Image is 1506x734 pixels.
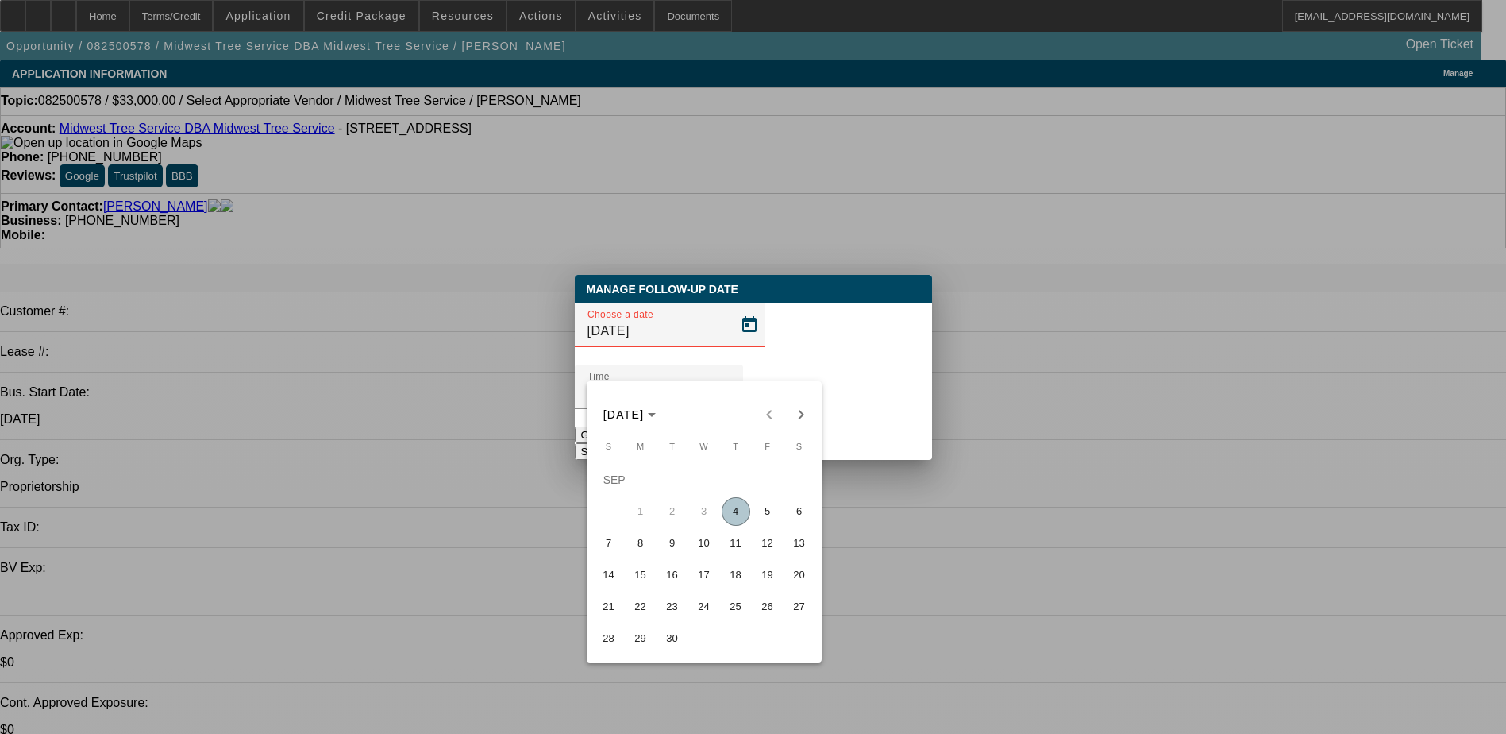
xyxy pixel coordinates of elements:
[625,496,657,527] button: September 1, 2025
[657,496,688,527] button: September 2, 2025
[688,591,720,623] button: September 24, 2025
[593,527,625,559] button: September 7, 2025
[626,624,655,653] span: 29
[658,529,687,558] span: 9
[625,527,657,559] button: September 8, 2025
[785,497,814,526] span: 6
[606,442,611,451] span: S
[720,527,752,559] button: September 11, 2025
[688,527,720,559] button: September 10, 2025
[720,496,752,527] button: September 4, 2025
[603,408,645,421] span: [DATE]
[625,559,657,591] button: September 15, 2025
[690,529,718,558] span: 10
[657,527,688,559] button: September 9, 2025
[720,591,752,623] button: September 25, 2025
[593,559,625,591] button: September 14, 2025
[625,623,657,655] button: September 29, 2025
[637,442,644,451] span: M
[657,591,688,623] button: September 23, 2025
[690,497,718,526] span: 3
[784,591,815,623] button: September 27, 2025
[785,529,814,558] span: 13
[688,496,720,527] button: September 3, 2025
[657,623,688,655] button: September 30, 2025
[722,497,750,526] span: 4
[625,591,657,623] button: September 22, 2025
[765,442,770,451] span: F
[657,559,688,591] button: September 16, 2025
[785,593,814,621] span: 27
[595,561,623,589] span: 14
[626,561,655,589] span: 15
[593,623,625,655] button: September 28, 2025
[733,442,738,451] span: T
[595,529,623,558] span: 7
[722,529,750,558] span: 11
[658,561,687,589] span: 16
[784,559,815,591] button: September 20, 2025
[658,497,687,526] span: 2
[699,442,707,451] span: W
[722,593,750,621] span: 25
[595,593,623,621] span: 21
[593,464,815,496] td: SEP
[626,497,655,526] span: 1
[785,561,814,589] span: 20
[593,591,625,623] button: September 21, 2025
[720,559,752,591] button: September 18, 2025
[753,497,782,526] span: 5
[669,442,675,451] span: T
[658,593,687,621] span: 23
[626,529,655,558] span: 8
[658,624,687,653] span: 30
[796,442,802,451] span: S
[688,559,720,591] button: September 17, 2025
[753,529,782,558] span: 12
[690,593,718,621] span: 24
[626,593,655,621] span: 22
[784,527,815,559] button: September 13, 2025
[752,496,784,527] button: September 5, 2025
[784,496,815,527] button: September 6, 2025
[785,399,817,431] button: Next month
[722,561,750,589] span: 18
[597,400,663,429] button: Choose month and year
[752,527,784,559] button: September 12, 2025
[752,559,784,591] button: September 19, 2025
[595,624,623,653] span: 28
[752,591,784,623] button: September 26, 2025
[690,561,718,589] span: 17
[753,593,782,621] span: 26
[753,561,782,589] span: 19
